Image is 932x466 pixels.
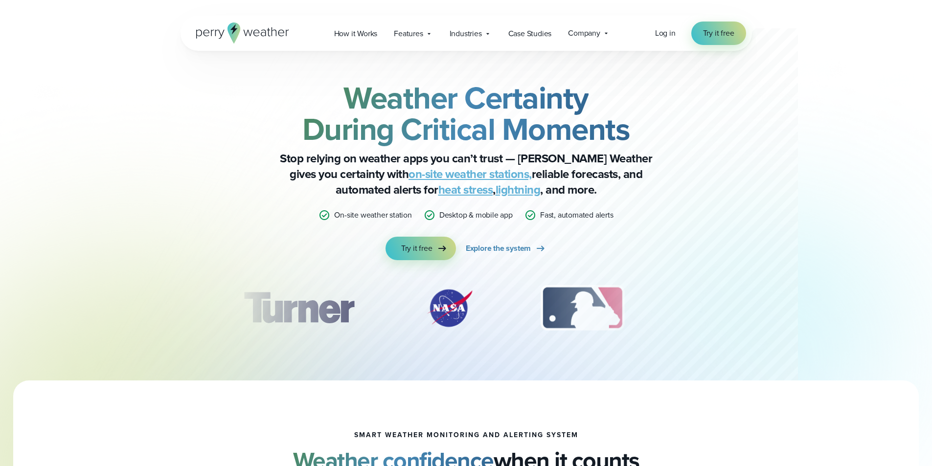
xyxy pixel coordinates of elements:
[466,237,546,260] a: Explore the system
[508,28,552,40] span: Case Studies
[401,243,432,254] span: Try it free
[334,209,411,221] p: On-site weather station
[386,237,456,260] a: Try it free
[655,27,676,39] a: Log in
[229,284,703,337] div: slideshow
[302,75,630,152] strong: Weather Certainty During Critical Moments
[466,243,531,254] span: Explore the system
[229,284,368,333] img: Turner-Construction_1.svg
[703,27,734,39] span: Try it free
[271,151,662,198] p: Stop relying on weather apps you can’t trust — [PERSON_NAME] Weather gives you certainty with rel...
[438,181,493,199] a: heat stress
[531,284,634,333] img: MLB.svg
[334,28,378,40] span: How it Works
[500,23,560,44] a: Case Studies
[691,22,746,45] a: Try it free
[496,181,541,199] a: lightning
[681,284,759,333] div: 4 of 12
[394,28,423,40] span: Features
[415,284,484,333] img: NASA.svg
[439,209,513,221] p: Desktop & mobile app
[681,284,759,333] img: PGA.svg
[568,27,600,39] span: Company
[450,28,482,40] span: Industries
[531,284,634,333] div: 3 of 12
[326,23,386,44] a: How it Works
[540,209,614,221] p: Fast, automated alerts
[229,284,368,333] div: 1 of 12
[354,431,578,439] h1: smart weather monitoring and alerting system
[415,284,484,333] div: 2 of 12
[409,165,532,183] a: on-site weather stations,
